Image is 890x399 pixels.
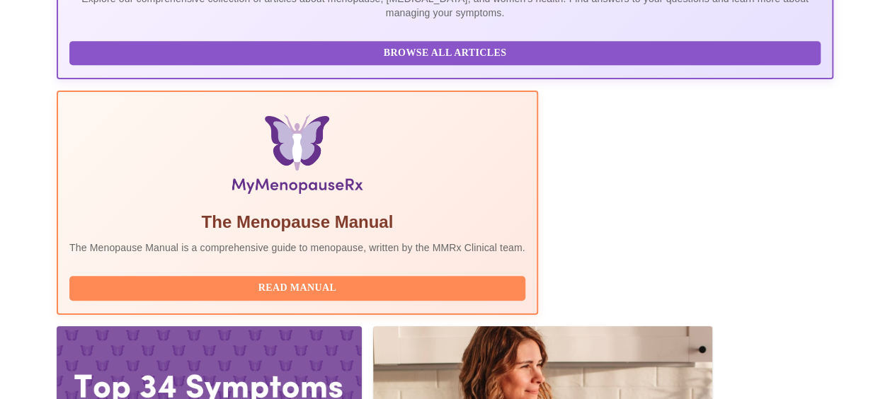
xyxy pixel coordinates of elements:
h5: The Menopause Manual [69,211,525,233]
span: Read Manual [84,279,511,297]
a: Browse All Articles [69,46,824,58]
img: Menopause Manual [142,115,452,199]
button: Read Manual [69,276,525,301]
p: The Menopause Manual is a comprehensive guide to menopause, written by the MMRx Clinical team. [69,241,525,255]
span: Browse All Articles [84,45,806,62]
button: Browse All Articles [69,41,821,66]
a: Read Manual [69,281,529,293]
